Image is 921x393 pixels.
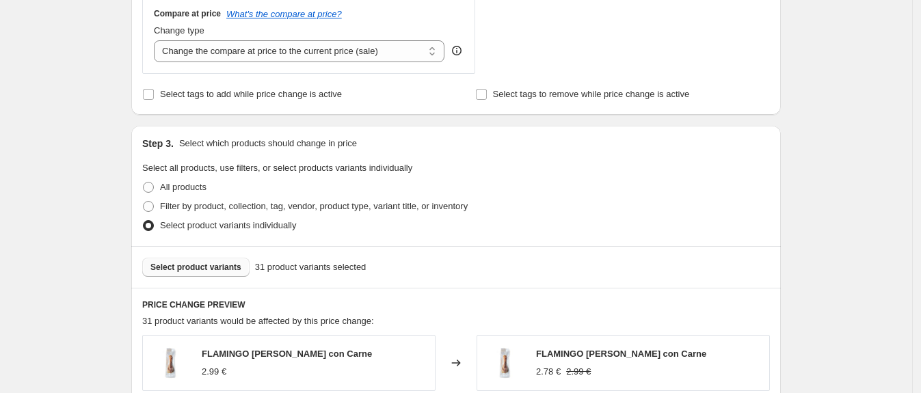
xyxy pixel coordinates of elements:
strike: 2.99 € [566,365,591,379]
div: 2.99 € [202,365,226,379]
img: Flamingo_Hueso_Cerdo_Jamon_Perros_80x.jpg [150,342,191,383]
span: Select tags to remove while price change is active [493,89,690,99]
span: Select product variants individually [160,220,296,230]
button: What's the compare at price? [226,9,342,19]
h6: PRICE CHANGE PREVIEW [142,299,770,310]
span: Select all products, use filters, or select products variants individually [142,163,412,173]
div: 2.78 € [536,365,561,379]
span: 31 product variants selected [255,260,366,274]
span: FLAMINGO [PERSON_NAME] con Carne [202,349,372,359]
span: 31 product variants would be affected by this price change: [142,316,374,326]
span: Filter by product, collection, tag, vendor, product type, variant title, or inventory [160,201,468,211]
span: Change type [154,25,204,36]
img: Flamingo_Hueso_Cerdo_Jamon_Perros_80x.jpg [484,342,525,383]
button: Select product variants [142,258,250,277]
span: FLAMINGO [PERSON_NAME] con Carne [536,349,706,359]
h3: Compare at price [154,8,221,19]
p: Select which products should change in price [179,137,357,150]
span: Select product variants [150,262,241,273]
span: Select tags to add while price change is active [160,89,342,99]
div: help [450,44,464,57]
span: All products [160,182,206,192]
h2: Step 3. [142,137,174,150]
